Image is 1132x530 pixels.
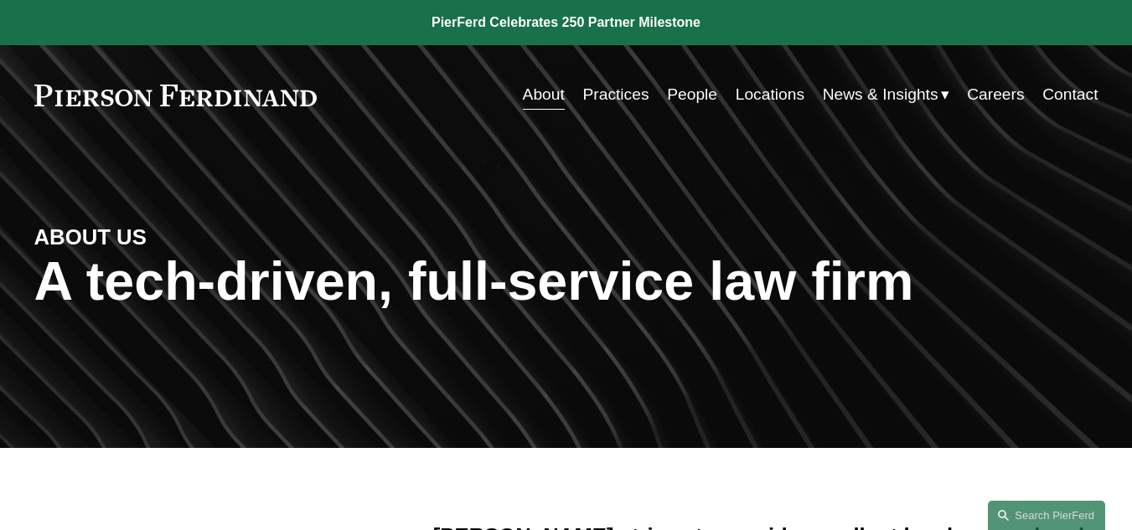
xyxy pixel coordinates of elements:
strong: ABOUT US [34,225,147,249]
a: folder dropdown [823,79,949,111]
a: Contact [1042,79,1098,111]
a: Careers [967,79,1024,111]
a: Search this site [988,501,1105,530]
span: News & Insights [823,80,938,110]
a: Locations [736,79,804,111]
a: Practices [582,79,649,111]
h1: A tech-driven, full-service law firm [34,250,1098,312]
a: People [667,79,717,111]
a: About [523,79,565,111]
